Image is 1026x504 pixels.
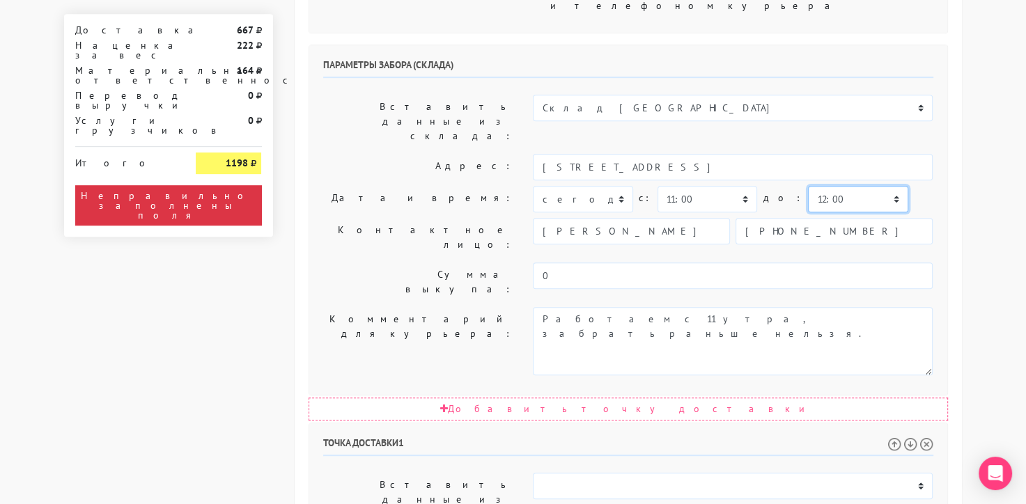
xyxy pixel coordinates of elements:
[65,116,186,135] div: Услуги грузчиков
[323,437,933,456] h6: Точка доставки
[763,186,802,210] label: до:
[313,262,523,301] label: Сумма выкупа:
[65,90,186,110] div: Перевод выручки
[639,186,652,210] label: c:
[65,65,186,85] div: Материальная ответственность
[225,157,247,169] strong: 1198
[313,154,523,180] label: Адрес:
[236,24,253,36] strong: 667
[75,185,262,226] div: Неправильно заполнены поля
[323,59,933,78] h6: Параметры забора (склада)
[247,114,253,127] strong: 0
[979,457,1012,490] div: Open Intercom Messenger
[65,25,186,35] div: Доставка
[309,397,948,420] div: Добавить точку доставки
[533,218,730,244] input: Имя
[247,89,253,102] strong: 0
[65,40,186,60] div: Наценка за вес
[313,186,523,212] label: Дата и время:
[75,152,176,168] div: Итого
[313,307,523,375] label: Комментарий для курьера:
[313,95,523,148] label: Вставить данные из склада:
[736,218,933,244] input: Телефон
[313,218,523,257] label: Контактное лицо:
[398,436,404,449] span: 1
[236,64,253,77] strong: 164
[236,39,253,52] strong: 222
